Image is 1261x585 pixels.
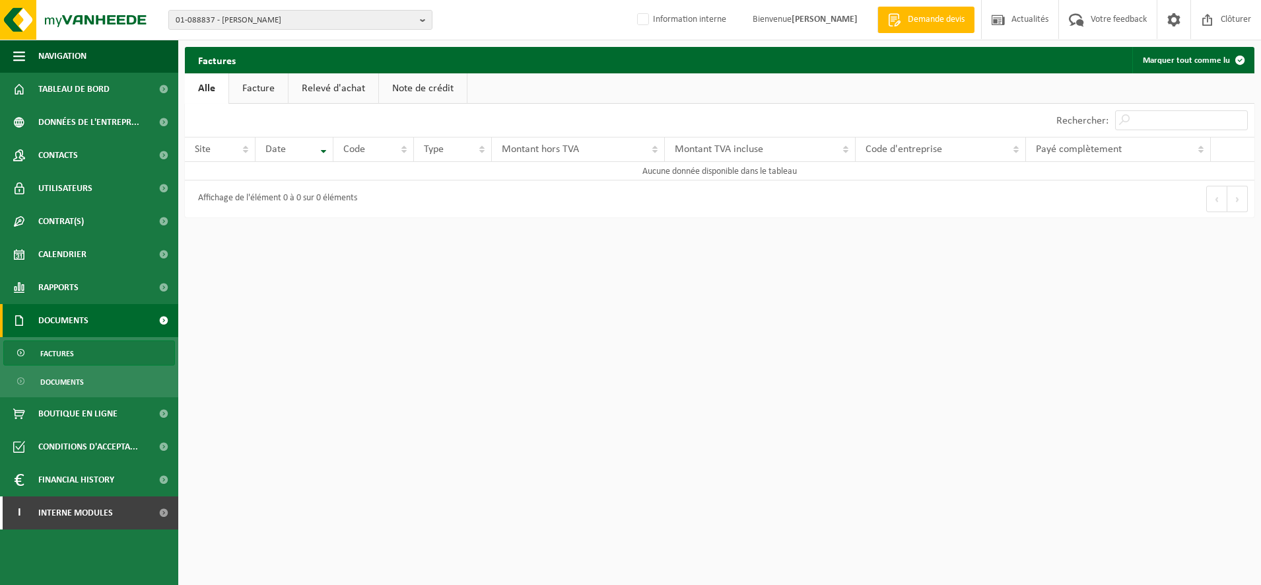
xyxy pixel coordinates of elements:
[38,73,110,106] span: Tableau de bord
[40,370,84,395] span: Documents
[1132,47,1253,73] button: Marquer tout comme lu
[38,397,118,430] span: Boutique en ligne
[379,73,467,104] a: Note de crédit
[38,139,78,172] span: Contacts
[38,271,79,304] span: Rapports
[38,172,92,205] span: Utilisateurs
[792,15,858,24] strong: [PERSON_NAME]
[1206,186,1227,212] button: Previous
[38,304,88,337] span: Documents
[1227,186,1248,212] button: Next
[176,11,415,30] span: 01-088837 - [PERSON_NAME]
[3,340,175,366] a: Factures
[229,73,288,104] a: Facture
[424,144,444,155] span: Type
[343,144,365,155] span: Code
[1056,116,1108,126] label: Rechercher:
[40,341,74,366] span: Factures
[265,144,286,155] span: Date
[38,463,114,496] span: Financial History
[191,187,357,211] div: Affichage de l'élément 0 à 0 sur 0 éléments
[168,10,432,30] button: 01-088837 - [PERSON_NAME]
[185,73,228,104] a: Alle
[3,369,175,394] a: Documents
[38,205,84,238] span: Contrat(s)
[38,430,138,463] span: Conditions d'accepta...
[13,496,25,529] span: I
[38,40,86,73] span: Navigation
[38,106,139,139] span: Données de l'entrepr...
[289,73,378,104] a: Relevé d'achat
[502,144,579,155] span: Montant hors TVA
[904,13,968,26] span: Demande devis
[185,162,1254,180] td: Aucune donnée disponible dans le tableau
[866,144,942,155] span: Code d'entreprise
[675,144,763,155] span: Montant TVA incluse
[877,7,974,33] a: Demande devis
[185,47,249,73] h2: Factures
[195,144,211,155] span: Site
[634,10,726,30] label: Information interne
[38,496,113,529] span: Interne modules
[1036,144,1122,155] span: Payé complètement
[38,238,86,271] span: Calendrier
